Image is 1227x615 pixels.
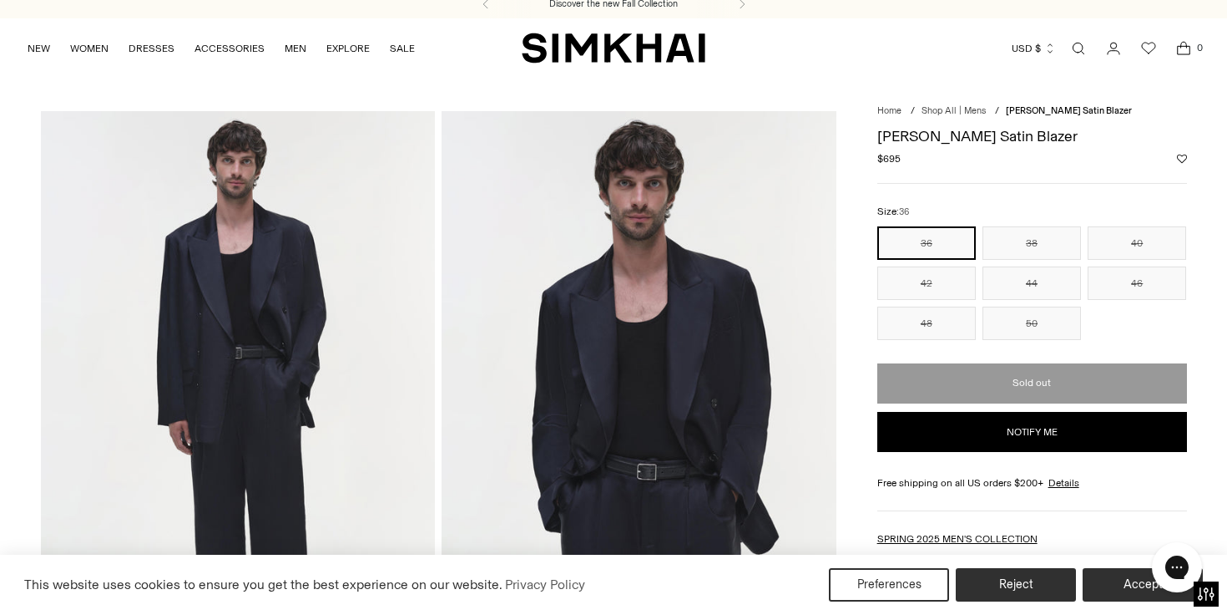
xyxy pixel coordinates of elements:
[24,577,502,592] span: This website uses cookies to ensure you get the best experience on our website.
[1167,32,1200,65] a: Open cart modal
[1083,568,1203,602] button: Accept
[1144,536,1210,598] iframe: Gorgias live chat messenger
[877,129,1187,144] h1: [PERSON_NAME] Satin Blazer
[922,105,986,116] a: Shop All | Mens
[1132,32,1165,65] a: Wishlist
[390,30,415,67] a: SALE
[1192,40,1207,55] span: 0
[877,204,909,220] label: Size:
[877,267,976,300] button: 42
[1006,105,1132,116] span: [PERSON_NAME] Satin Blazer
[1062,32,1095,65] a: Open search modal
[829,568,949,602] button: Preferences
[877,105,901,116] a: Home
[1088,267,1186,300] button: 46
[1012,30,1056,67] button: USD $
[1088,226,1186,260] button: 40
[995,104,999,119] div: /
[1177,154,1187,164] button: Add to Wishlist
[911,104,915,119] div: /
[956,568,1076,602] button: Reject
[129,30,174,67] a: DRESSES
[982,226,1081,260] button: 38
[194,30,265,67] a: ACCESSORIES
[982,267,1081,300] button: 44
[1048,475,1079,490] a: Details
[877,475,1187,490] div: Free shipping on all US orders $200+
[70,30,109,67] a: WOMEN
[982,307,1081,340] button: 50
[877,151,901,166] span: $695
[28,30,50,67] a: NEW
[1097,32,1130,65] a: Go to the account page
[326,30,370,67] a: EXPLORE
[522,32,705,64] a: SIMKHAI
[877,226,976,260] button: 36
[877,307,976,340] button: 48
[899,206,909,217] span: 36
[502,572,588,597] a: Privacy Policy (opens in a new tab)
[285,30,306,67] a: MEN
[877,104,1187,119] nav: breadcrumbs
[877,533,1038,545] a: SPRING 2025 MEN'S COLLECTION
[13,551,168,602] iframe: Sign Up via Text for Offers
[877,412,1187,452] button: Notify me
